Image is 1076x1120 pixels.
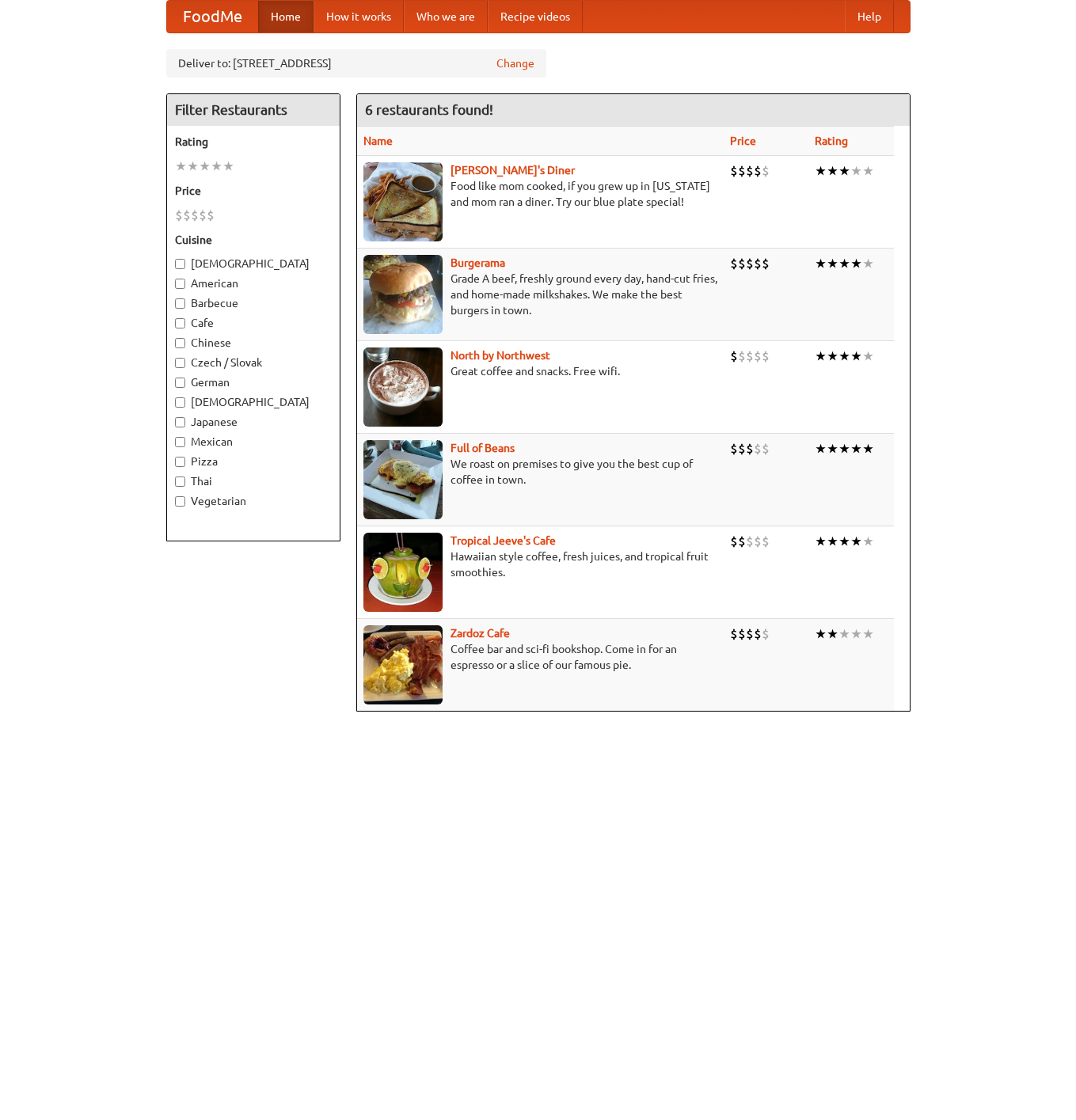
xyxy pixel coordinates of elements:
[167,94,340,126] h4: Filter Restaurants
[496,55,534,71] a: Change
[175,298,185,309] input: Barbecue
[862,533,874,550] li: ★
[175,374,332,390] label: German
[258,1,314,32] a: Home
[175,335,332,351] label: Chinese
[738,625,746,643] li: $
[183,207,191,224] li: $
[754,440,762,457] li: $
[175,378,185,388] input: German
[175,256,332,271] label: [DEMOGRAPHIC_DATA]
[738,162,746,180] li: $
[730,135,756,147] a: Price
[211,158,222,175] li: ★
[175,397,185,408] input: [DEMOGRAPHIC_DATA]
[815,135,848,147] a: Rating
[175,394,332,410] label: [DEMOGRAPHIC_DATA]
[746,440,754,457] li: $
[451,256,505,269] b: Burgerama
[175,279,185,289] input: American
[451,534,556,547] a: Tropical Jeeve's Cafe
[850,347,862,365] li: ★
[862,625,874,643] li: ★
[451,442,515,454] a: Full of Beans
[199,158,211,175] li: ★
[175,457,185,467] input: Pizza
[175,232,332,248] h5: Cuisine
[862,347,874,365] li: ★
[827,347,838,365] li: ★
[838,533,850,550] li: ★
[175,493,332,509] label: Vegetarian
[754,347,762,365] li: $
[175,338,185,348] input: Chinese
[365,102,493,117] ng-pluralize: 6 restaurants found!
[738,347,746,365] li: $
[762,347,770,365] li: $
[175,315,332,331] label: Cafe
[175,476,185,487] input: Thai
[746,162,754,180] li: $
[838,347,850,365] li: ★
[815,533,827,550] li: ★
[363,255,443,334] img: burgerama.jpg
[314,1,404,32] a: How it works
[862,162,874,180] li: ★
[815,440,827,457] li: ★
[746,255,754,272] li: $
[175,434,332,450] label: Mexican
[175,417,185,427] input: Japanese
[838,440,850,457] li: ★
[166,49,546,78] div: Deliver to: [STREET_ADDRESS]
[838,162,850,180] li: ★
[363,271,717,318] p: Grade A beef, freshly ground every day, hand-cut fries, and home-made milkshakes. We make the bes...
[815,625,827,643] li: ★
[363,162,443,241] img: sallys.jpg
[850,162,862,180] li: ★
[827,533,838,550] li: ★
[175,207,183,224] li: $
[363,641,717,673] p: Coffee bar and sci-fi bookshop. Come in for an espresso or a slice of our famous pie.
[175,183,332,199] h5: Price
[827,440,838,457] li: ★
[175,454,332,469] label: Pizza
[175,355,332,370] label: Czech / Slovak
[746,533,754,550] li: $
[730,255,738,272] li: $
[191,207,199,224] li: $
[451,164,575,177] a: [PERSON_NAME]'s Diner
[762,625,770,643] li: $
[838,625,850,643] li: ★
[175,158,187,175] li: ★
[363,178,717,210] p: Food like mom cooked, if you grew up in [US_STATE] and mom ran a diner. Try our blue plate special!
[838,255,850,272] li: ★
[451,349,550,362] a: North by Northwest
[754,625,762,643] li: $
[762,255,770,272] li: $
[730,440,738,457] li: $
[738,533,746,550] li: $
[187,158,199,175] li: ★
[451,627,510,640] a: Zardoz Cafe
[730,162,738,180] li: $
[167,1,258,32] a: FoodMe
[754,255,762,272] li: $
[746,625,754,643] li: $
[762,440,770,457] li: $
[850,533,862,550] li: ★
[754,162,762,180] li: $
[175,358,185,368] input: Czech / Slovak
[363,363,717,379] p: Great coffee and snacks. Free wifi.
[845,1,894,32] a: Help
[404,1,488,32] a: Who we are
[754,533,762,550] li: $
[175,414,332,430] label: Japanese
[175,318,185,328] input: Cafe
[175,496,185,507] input: Vegetarian
[815,255,827,272] li: ★
[363,625,443,704] img: zardoz.jpg
[207,207,215,224] li: $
